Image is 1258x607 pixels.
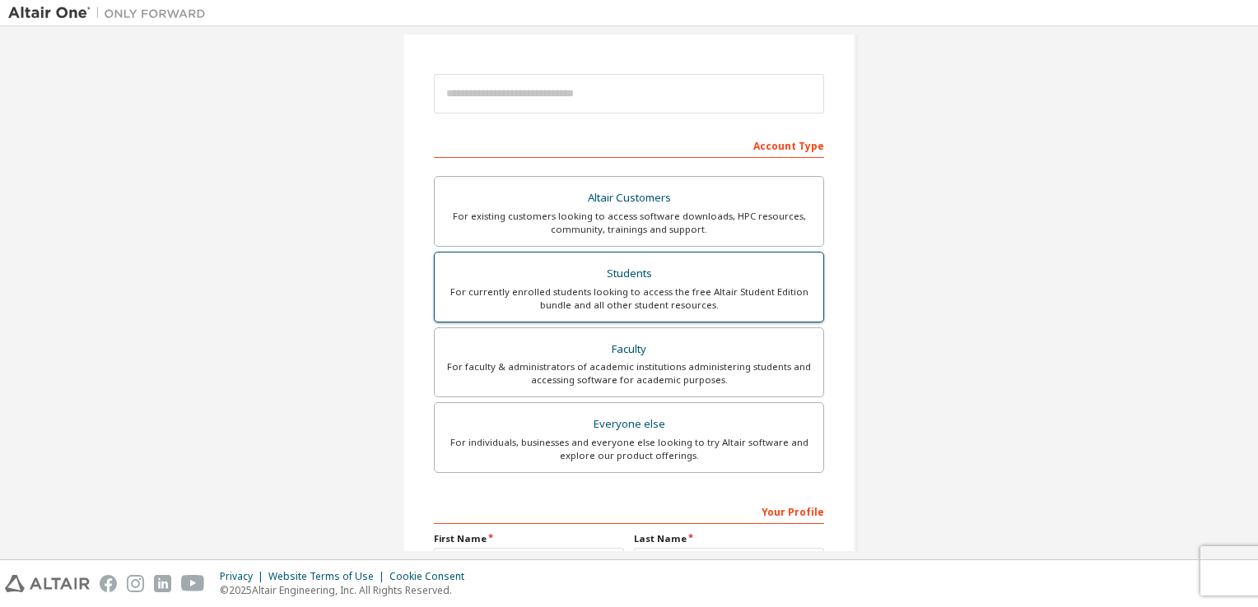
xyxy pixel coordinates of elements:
div: For existing customers looking to access software downloads, HPC resources, community, trainings ... [445,210,813,236]
div: Cookie Consent [389,570,474,583]
div: Website Terms of Use [268,570,389,583]
img: Altair One [8,5,214,21]
div: Faculty [445,338,813,361]
img: instagram.svg [127,575,144,592]
div: Account Type [434,132,824,158]
label: First Name [434,532,624,545]
div: Everyone else [445,413,813,436]
label: Last Name [634,532,824,545]
div: Students [445,262,813,285]
div: For individuals, businesses and everyone else looking to try Altair software and explore our prod... [445,436,813,462]
div: Altair Customers [445,187,813,210]
p: © 2025 Altair Engineering, Inc. All Rights Reserved. [220,583,474,597]
div: Privacy [220,570,268,583]
img: linkedin.svg [154,575,171,592]
div: For currently enrolled students looking to access the free Altair Student Edition bundle and all ... [445,285,813,312]
img: facebook.svg [100,575,117,592]
div: Your Profile [434,498,824,524]
img: altair_logo.svg [5,575,90,592]
img: youtube.svg [181,575,205,592]
div: For faculty & administrators of academic institutions administering students and accessing softwa... [445,360,813,387]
